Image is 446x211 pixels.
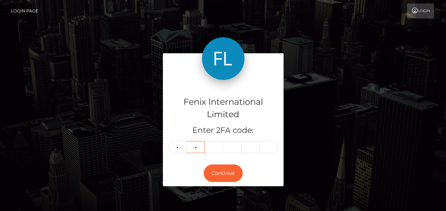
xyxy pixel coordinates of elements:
a: Login [407,4,434,18]
img: Fenix International Limited [202,37,244,80]
a: Login Page [11,4,38,18]
button: Continue [204,164,243,182]
h4: Fenix International Limited [168,96,278,121]
h5: Enter 2FA code: [168,125,278,136]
